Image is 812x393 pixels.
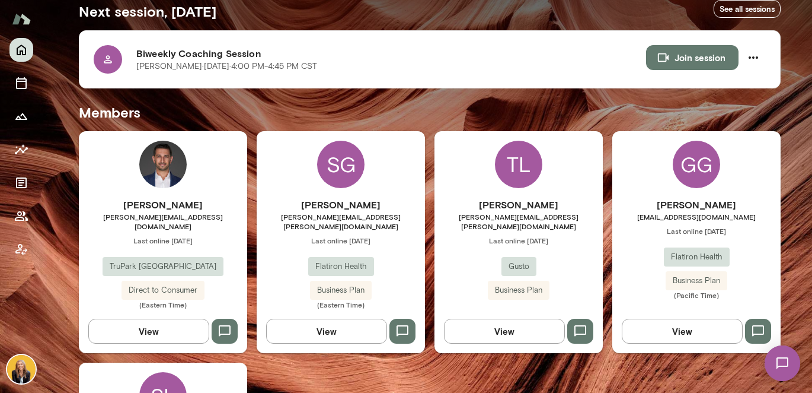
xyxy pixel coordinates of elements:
button: Join session [646,45,739,70]
span: Business Plan [666,275,727,287]
h6: [PERSON_NAME] [79,198,247,212]
span: Business Plan [310,284,372,296]
img: Aaron Alamary [139,141,187,188]
span: Gusto [501,261,536,272]
button: View [88,319,209,344]
span: [PERSON_NAME][EMAIL_ADDRESS][DOMAIN_NAME] [79,212,247,231]
button: Members [9,204,33,228]
h6: Biweekly Coaching Session [136,46,646,61]
span: (Eastern Time) [79,300,247,309]
div: SG [317,141,365,188]
span: Flatiron Health [308,261,374,272]
span: Last online [DATE] [612,226,781,236]
button: Home [9,38,33,62]
button: View [266,319,387,344]
span: TruPark [GEOGRAPHIC_DATA] [103,261,223,272]
span: (Eastern Time) [257,300,425,309]
span: Last online [DATE] [257,236,425,245]
h5: Members [79,103,781,122]
span: Direct to Consumer [122,284,204,296]
button: Sessions [9,71,33,95]
h6: [PERSON_NAME] [257,198,425,212]
button: Client app [9,237,33,261]
p: [PERSON_NAME] · [DATE] · 4:00 PM-4:45 PM CST [136,61,317,72]
button: View [444,319,565,344]
button: Documents [9,171,33,195]
h6: [PERSON_NAME] [434,198,603,212]
h6: [PERSON_NAME] [612,198,781,212]
span: Flatiron Health [664,251,730,263]
button: Growth Plan [9,104,33,128]
span: Last online [DATE] [79,236,247,245]
div: GG [673,141,720,188]
h5: Next session, [DATE] [79,2,216,21]
button: View [622,319,743,344]
span: [PERSON_NAME][EMAIL_ADDRESS][PERSON_NAME][DOMAIN_NAME] [434,212,603,231]
span: Business Plan [488,284,549,296]
img: Leah Beltz [7,355,36,384]
div: TL [495,141,542,188]
span: Last online [DATE] [434,236,603,245]
span: [EMAIL_ADDRESS][DOMAIN_NAME] [612,212,781,221]
button: Insights [9,138,33,161]
span: [PERSON_NAME][EMAIL_ADDRESS][PERSON_NAME][DOMAIN_NAME] [257,212,425,231]
img: Mento [12,8,31,30]
span: (Pacific Time) [612,290,781,300]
